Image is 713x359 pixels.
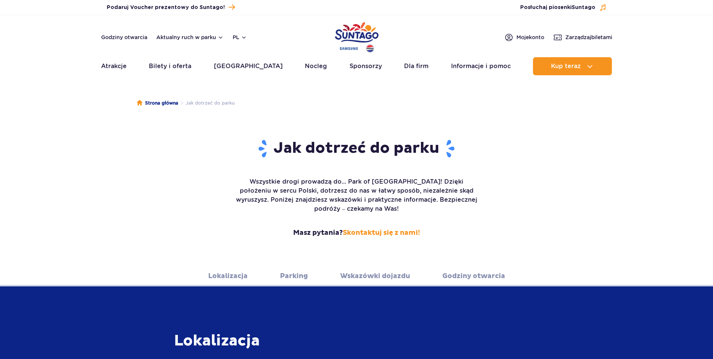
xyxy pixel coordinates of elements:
span: Podaruj Voucher prezentowy do Suntago! [107,4,225,11]
h3: Lokalizacja [174,332,400,350]
a: Strona główna [137,99,178,107]
li: Jak dotrzeć do parku [178,99,235,107]
a: Informacje i pomoc [451,57,511,75]
button: pl [233,33,247,41]
a: Nocleg [305,57,327,75]
a: Dla firm [404,57,428,75]
a: Godziny otwarcia [101,33,147,41]
a: [GEOGRAPHIC_DATA] [214,57,283,75]
span: Posłuchaj piosenki [520,4,595,11]
button: Posłuchaj piosenkiSuntago [520,4,607,11]
a: Godziny otwarcia [442,266,505,286]
a: Podaruj Voucher prezentowy do Suntago! [107,2,235,12]
a: Lokalizacja [208,266,248,286]
a: Skontaktuj się z nami! [343,228,420,237]
span: Moje konto [516,33,544,41]
a: Bilety i oferta [149,57,191,75]
a: Wskazówki dojazdu [340,266,410,286]
a: Zarządzajbiletami [553,33,612,42]
span: Zarządzaj biletami [565,33,612,41]
a: Mojekonto [504,33,544,42]
a: Atrakcje [101,57,127,75]
a: Park of Poland [335,19,378,53]
span: Suntago [572,5,595,10]
h1: Jak dotrzeć do parku [235,139,479,158]
a: Sponsorzy [350,57,382,75]
a: Parking [280,266,308,286]
span: Kup teraz [551,63,581,70]
button: Kup teraz [533,57,612,75]
strong: Masz pytania? [235,228,479,237]
button: Aktualny ruch w parku [156,34,224,40]
p: Wszystkie drogi prowadzą do... Park of [GEOGRAPHIC_DATA]! Dzięki położeniu w sercu Polski, dotrze... [235,177,479,213]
